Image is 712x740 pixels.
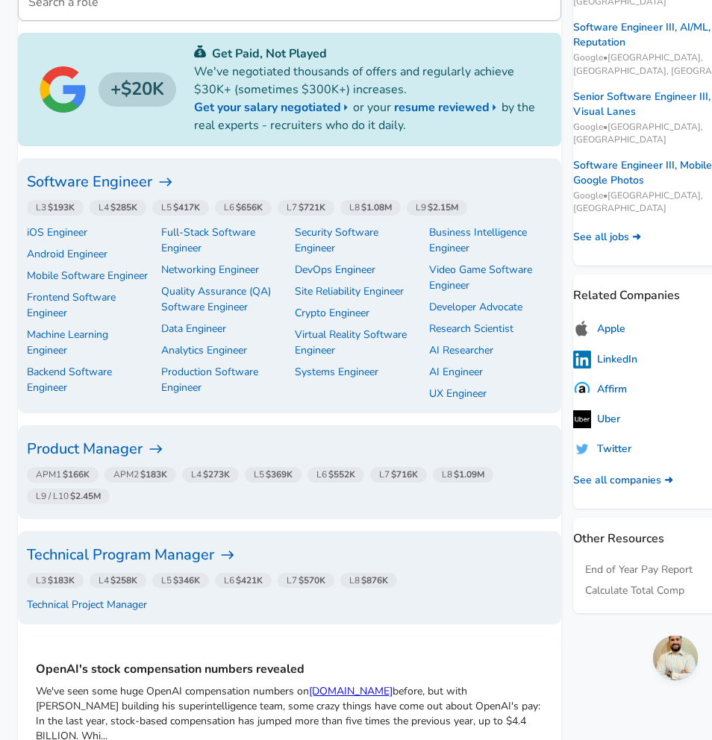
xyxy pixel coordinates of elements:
span: L8 [349,201,392,213]
a: Get your salary negotiated [194,98,353,116]
a: Developer Advocate [429,299,522,315]
a: Calculate Total Comp [585,583,684,598]
a: UX Engineer [429,386,504,401]
a: Frontend Software Engineer [27,289,151,321]
a: Apple [573,319,625,338]
a: Business Intelligence Engineer [429,225,553,256]
span: L7 [287,201,325,213]
a: Crypto Engineer [295,305,369,321]
a: Software Engineer L3$193KL4$285KL5$417KL6$656KL7$721KL8$1.08ML9$2.15M [27,170,552,222]
img: uitCbKH.png [573,440,591,458]
a: resume reviewed [394,98,502,116]
strong: $421K [236,574,263,586]
a: Systems Engineer [295,364,378,380]
h4: $20K [99,72,176,107]
p: Full-Stack Software Engineer [161,225,285,256]
a: Uber [573,410,620,428]
strong: $273K [203,468,230,480]
a: [DOMAIN_NAME] [309,684,393,698]
a: Android Engineer [27,246,107,262]
a: iOS Engineer [27,225,102,240]
img: applelogo.png [573,319,591,338]
span: L9 / L10 [36,490,101,502]
span: L4 [99,574,137,586]
strong: $716K [391,468,418,480]
span: L9 [416,201,458,213]
img: svg+xml;base64,PHN2ZyB4bWxucz0iaHR0cDovL3d3dy53My5vcmcvMjAwMC9zdmciIGZpbGw9IiMwYzU0NjAiIHZpZXdCb3... [194,46,206,57]
a: LinkedIn [573,351,637,369]
a: Site Reliability Engineer [295,283,404,299]
a: Twitter [573,440,631,458]
p: Production Software Engineer [161,364,285,395]
span: L3 [36,574,75,586]
p: Virtual Reality Software Engineer [295,327,419,358]
p: Security Software Engineer [295,225,419,256]
a: Machine Learning Engineer [27,327,151,358]
img: Google logo [39,66,87,113]
span: L4 [99,201,137,213]
span: L5 [254,468,293,480]
strong: $2.15M [428,201,458,213]
a: Research Scientist [429,321,513,336]
a: Google logo$20K [39,66,176,113]
a: Technical Program Manager L3$183KL4$258KL5$346KL6$421KL7$570KL8$876K [27,543,552,595]
a: Analytics Engineer [161,342,247,358]
strong: $346K [173,574,200,586]
p: DevOps Engineer [295,262,375,277]
strong: $417K [173,201,200,213]
img: linkedinlogo.png [573,351,591,369]
span: L6 [224,201,263,213]
h6: Product Manager [27,437,552,461]
p: We've negotiated thousands of offers and regularly achieve $30K+ (sometimes $300K+) increases. or... [194,63,540,134]
strong: $2.45M [70,490,101,502]
span: L6 [224,574,263,586]
span: L5 [161,574,200,586]
a: End of Year Pay Report [585,562,693,577]
a: AI Engineer [429,364,504,380]
span: L8 [442,468,484,480]
strong: $1.08M [361,201,392,213]
strong: $166K [63,468,90,480]
div: Open chat [653,636,698,680]
span: L7 [287,574,325,586]
strong: $721K [299,201,325,213]
span: L5 [161,201,200,213]
strong: $876K [361,574,388,586]
img: 10SwgdJ.png [573,380,591,398]
a: See all companies ➜ [573,473,673,488]
img: uberlogo.png [573,410,591,428]
p: Networking Engineer [161,262,259,277]
p: We've seen some huge OpenAI compensation numbers on before, but with [PERSON_NAME] building his s... [36,684,543,714]
a: Data Engineer [161,321,236,336]
strong: $570K [299,574,325,586]
strong: $285K [110,201,137,213]
span: L4 [191,468,230,480]
strong: $656K [236,201,263,213]
span: L3 [36,201,75,213]
strong: $1.09M [454,468,484,480]
span: L6 [316,468,355,480]
span: L7 [379,468,418,480]
p: Backend Software Engineer [27,364,151,395]
h6: Technical Program Manager [27,543,552,567]
strong: $369K [266,468,293,480]
span: L8 [349,574,388,586]
p: OpenAI's stock compensation numbers revealed [36,660,543,678]
strong: $183K [140,468,167,480]
a: Quality Assurance (QA) Software Engineer [161,283,285,315]
a: Technical Project Manager [27,597,147,612]
p: Get Paid, Not Played [194,45,540,63]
